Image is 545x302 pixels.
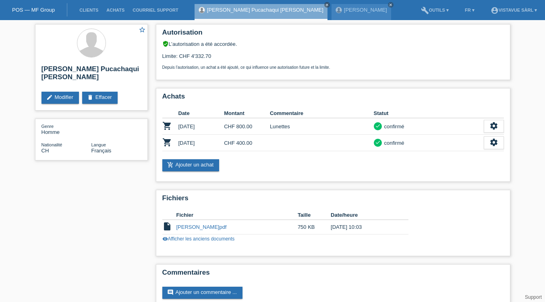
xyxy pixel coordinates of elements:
a: [PERSON_NAME]pdf [176,224,227,230]
i: insert_drive_file [162,222,172,231]
i: close [325,3,329,7]
th: Montant [224,109,270,118]
a: buildOutils ▾ [417,8,453,12]
h2: Achats [162,92,504,105]
td: CHF 800.00 [224,118,270,135]
td: 750 KB [298,220,331,234]
th: Date [178,109,224,118]
i: visibility [162,236,168,242]
a: editModifier [41,92,79,104]
th: Commentaire [270,109,374,118]
i: POSP00027730 [162,138,172,147]
i: verified_user [162,41,169,47]
th: Statut [374,109,484,118]
i: account_circle [491,6,499,14]
td: [DATE] 10:03 [331,220,397,234]
td: Lunettes [270,118,374,135]
div: confirmé [382,122,404,131]
i: settings [489,138,498,147]
span: Langue [91,142,106,147]
div: Limite: CHF 4'332.70 [162,47,504,70]
a: Achats [102,8,128,12]
a: [PERSON_NAME] Pucachaqui [PERSON_NAME] [207,7,323,13]
span: Genre [41,124,54,129]
span: Nationalité [41,142,62,147]
h2: Commentaires [162,269,504,281]
a: Support [525,294,542,300]
i: check [375,123,381,129]
a: account_circleVistavue Sàrl ▾ [487,8,541,12]
span: Suisse [41,148,49,154]
a: Courriel Support [128,8,182,12]
div: L’autorisation a été accordée. [162,41,504,47]
a: add_shopping_cartAjouter un achat [162,159,220,171]
a: visibilityAfficher les anciens documents [162,236,235,242]
i: comment [167,289,174,296]
a: star_border [139,26,146,35]
td: [DATE] [178,118,224,135]
a: close [324,2,330,8]
div: confirmé [382,139,404,147]
div: Homme [41,123,91,135]
h2: Autorisation [162,29,504,41]
h2: [PERSON_NAME] Pucachaqui [PERSON_NAME] [41,65,141,85]
th: Date/heure [331,210,397,220]
p: Depuis l’autorisation, un achat a été ajouté, ce qui influence une autorisation future et la limite. [162,65,504,70]
i: POSP00019600 [162,121,172,131]
i: build [421,6,429,14]
a: POS — MF Group [12,7,55,13]
a: [PERSON_NAME] [344,7,387,13]
i: star_border [139,26,146,33]
i: settings [489,121,498,130]
h2: Fichiers [162,194,504,206]
span: Français [91,148,112,154]
a: Clients [75,8,102,12]
th: Fichier [176,210,298,220]
i: close [389,3,393,7]
td: [DATE] [178,135,224,151]
a: FR ▾ [461,8,479,12]
th: Taille [298,210,331,220]
a: deleteEffacer [82,92,118,104]
td: CHF 400.00 [224,135,270,151]
a: commentAjouter un commentaire ... [162,287,242,299]
i: check [375,140,381,145]
i: add_shopping_cart [167,162,174,168]
i: edit [46,94,53,101]
i: delete [87,94,93,101]
a: close [388,2,394,8]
